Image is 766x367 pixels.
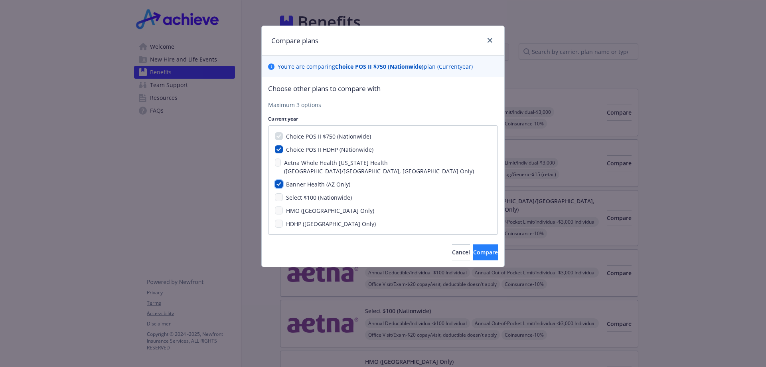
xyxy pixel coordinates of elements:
[268,83,498,94] p: Choose other plans to compare with
[286,207,374,214] span: HMO ([GEOGRAPHIC_DATA] Only)
[452,248,470,256] span: Cancel
[284,159,474,175] span: Aetna Whole Health [US_STATE] Health ([GEOGRAPHIC_DATA]/[GEOGRAPHIC_DATA], [GEOGRAPHIC_DATA] Only)
[268,115,498,122] p: Current year
[286,133,371,140] span: Choice POS II $750 (Nationwide)
[271,36,318,46] h1: Compare plans
[286,194,352,201] span: Select $100 (Nationwide)
[278,62,473,71] p: You ' re are comparing plan ( Current year)
[286,146,373,153] span: Choice POS II HDHP (Nationwide)
[452,244,470,260] button: Cancel
[335,63,424,70] b: Choice POS II $750 (Nationwide)
[473,244,498,260] button: Compare
[286,181,350,188] span: Banner Health (AZ Only)
[473,248,498,256] span: Compare
[485,36,495,45] a: close
[268,101,498,109] p: Maximum 3 options
[286,220,376,228] span: HDHP ([GEOGRAPHIC_DATA] Only)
